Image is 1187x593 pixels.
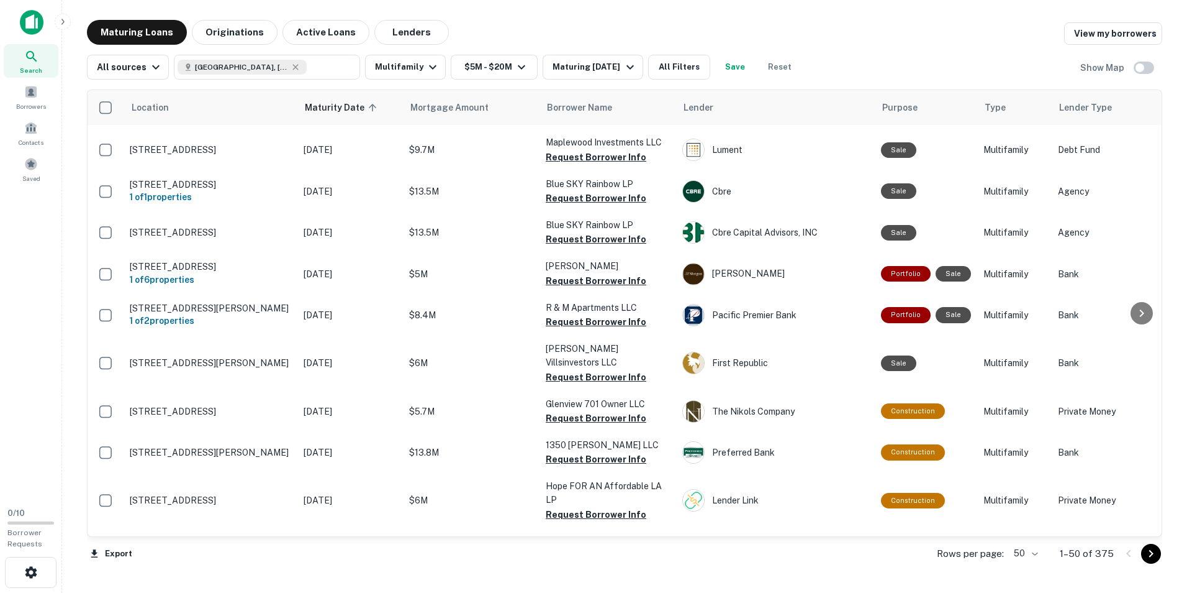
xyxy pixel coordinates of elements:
div: Sale [936,307,971,323]
p: 1–50 of 375 [1060,546,1114,561]
p: Multifamily [983,494,1045,507]
p: Glenview 701 Owner LLC [546,397,670,411]
p: Maplewood Investments LLC [546,136,670,149]
button: Export [87,545,135,563]
button: Request Borrower Info [546,452,646,467]
p: [DATE] [304,185,397,198]
img: picture [683,305,704,326]
button: Save your search to get updates of matches that match your search criteria. [715,55,755,80]
span: Location [131,100,169,115]
p: Multifamily [983,267,1045,281]
p: [STREET_ADDRESS][PERSON_NAME] [130,447,291,458]
img: picture [683,222,704,243]
button: Request Borrower Info [546,370,646,385]
span: Contacts [19,137,43,147]
img: picture [683,442,704,463]
p: [DATE] [304,446,397,459]
p: [DATE] [304,308,397,322]
p: Multifamily [983,226,1045,239]
p: [STREET_ADDRESS] [130,406,291,417]
p: [STREET_ADDRESS] [130,144,291,155]
button: Request Borrower Info [546,274,646,288]
th: Type [977,90,1052,125]
div: Cbre [682,180,869,203]
img: picture [683,181,704,202]
p: Rows per page: [937,546,1004,561]
div: Sale [936,266,971,282]
th: Borrower Name [539,90,676,125]
span: Borrower Name [547,100,612,115]
p: Private Money [1058,405,1157,418]
span: Lender Type [1059,100,1112,115]
button: Active Loans [282,20,369,45]
div: Contacts [4,116,58,150]
h6: Show Map [1080,61,1126,75]
p: [DATE] [304,405,397,418]
p: Multifamily [983,356,1045,370]
button: Request Borrower Info [546,315,646,329]
p: [PERSON_NAME] Villsinvestors LLC [546,342,670,369]
p: [STREET_ADDRESS][PERSON_NAME] [130,357,291,369]
span: Lender [684,100,713,115]
div: 50 [1009,545,1040,563]
button: All sources [87,55,169,80]
div: Chat Widget [1125,494,1187,553]
img: picture [683,264,704,285]
p: $13.5M [409,226,533,239]
span: Borrowers [16,101,46,111]
img: picture [683,352,704,374]
div: This is a portfolio loan with 2 properties [881,307,931,323]
p: $8.4M [409,308,533,322]
h6: 1 of 6 properties [130,273,291,287]
p: R & M Apartments LLC [546,301,670,315]
p: $13.5M [409,185,533,198]
p: $9.7M [409,143,533,157]
img: picture [683,139,704,160]
h6: 1 of 1 properties [130,190,291,204]
p: $6M [409,494,533,507]
th: Mortgage Amount [403,90,539,125]
p: 1350 [PERSON_NAME] LLC [546,438,670,452]
p: [DATE] [304,226,397,239]
p: Hope FOR AN Affordable LA LP [546,479,670,507]
p: Agency [1058,185,1157,198]
span: 0 / 10 [7,508,25,518]
p: Bank [1058,267,1157,281]
button: Go to next page [1141,544,1161,564]
p: [STREET_ADDRESS] [130,227,291,238]
th: Maturity Date [297,90,403,125]
div: This is a portfolio loan with 6 properties [881,266,931,282]
span: Search [20,65,42,75]
div: This loan purpose was for construction [881,493,945,508]
a: Borrowers [4,80,58,114]
span: Saved [22,173,40,183]
p: $6M [409,356,533,370]
th: Location [124,90,297,125]
img: picture [683,490,704,511]
div: Sale [881,225,916,241]
div: Lument [682,139,869,161]
button: Request Borrower Info [546,507,646,522]
button: Originations [192,20,278,45]
div: Pacific Premier Bank [682,304,869,326]
a: Saved [4,152,58,186]
button: Request Borrower Info [546,150,646,165]
div: This loan purpose was for construction [881,444,945,460]
div: Sale [881,142,916,158]
span: [GEOGRAPHIC_DATA], [GEOGRAPHIC_DATA], [GEOGRAPHIC_DATA] [195,62,288,73]
p: $5M [409,267,533,281]
span: Maturity Date [305,100,381,115]
p: Blue SKY Rainbow LP [546,218,670,232]
div: This loan purpose was for construction [881,403,945,419]
div: First Republic [682,352,869,374]
p: Multifamily [983,143,1045,157]
p: [PERSON_NAME] & Wyandotte LP [546,535,670,562]
button: Maturing Loans [87,20,187,45]
span: Mortgage Amount [410,100,505,115]
p: [DATE] [304,267,397,281]
p: Agency [1058,226,1157,239]
a: Search [4,44,58,78]
div: The Nikols Company [682,400,869,423]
